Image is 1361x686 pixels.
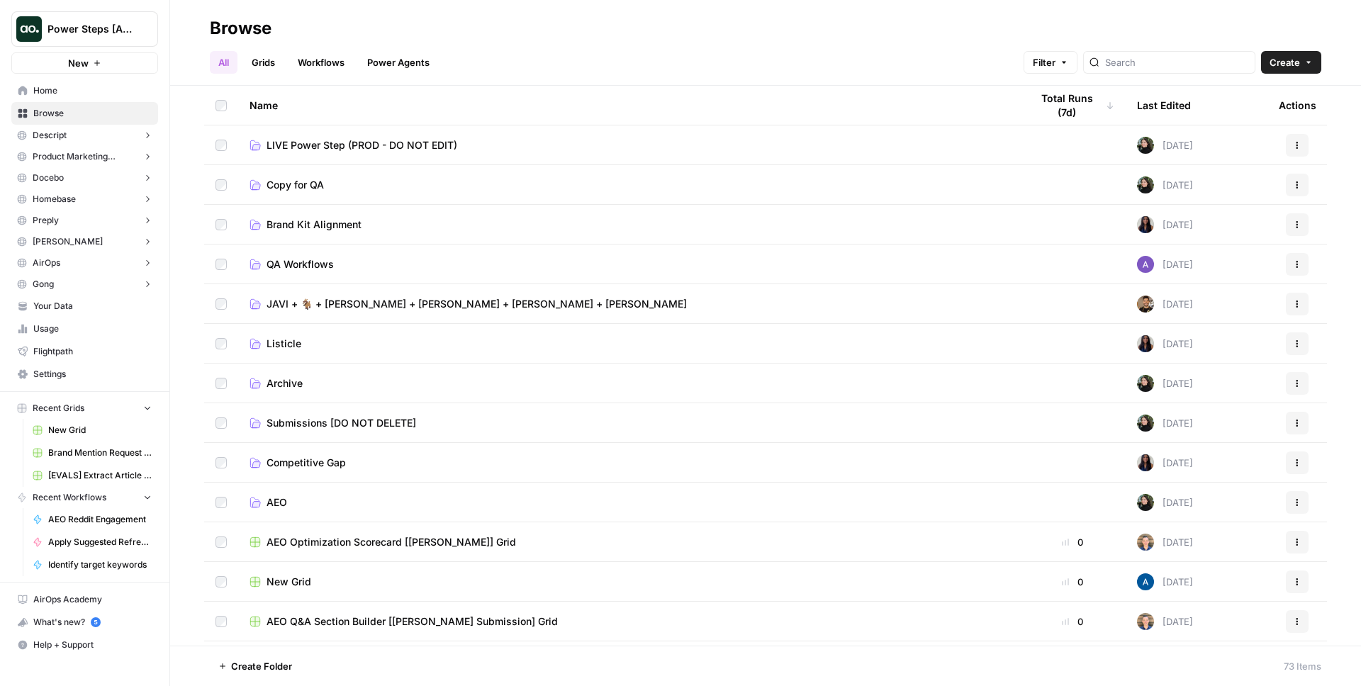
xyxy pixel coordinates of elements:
[26,508,158,531] a: AEO Reddit Engagement
[33,402,84,415] span: Recent Grids
[1137,335,1193,352] div: [DATE]
[33,107,152,120] span: Browse
[11,340,158,363] a: Flightpath
[94,619,97,626] text: 5
[250,495,1008,510] a: AEO
[1137,375,1193,392] div: [DATE]
[359,51,438,74] a: Power Agents
[1137,494,1193,511] div: [DATE]
[1137,137,1193,154] div: [DATE]
[11,79,158,102] a: Home
[267,535,516,549] span: AEO Optimization Scorecard [[PERSON_NAME]] Grid
[1137,137,1154,154] img: eoqc67reg7z2luvnwhy7wyvdqmsw
[26,442,158,464] a: Brand Mention Request Generator Grid
[1031,535,1114,549] div: 0
[289,51,353,74] a: Workflows
[250,376,1008,390] a: Archive
[1137,256,1193,273] div: [DATE]
[26,464,158,487] a: [EVALS] Extract Article from URL Grid
[1137,176,1193,193] div: [DATE]
[231,659,292,673] span: Create Folder
[1137,613,1154,630] img: 50s1itr6iuawd1zoxsc8bt0iyxwq
[1137,573,1154,590] img: he81ibor8lsei4p3qvg4ugbvimgp
[250,218,1008,232] a: Brand Kit Alignment
[250,416,1008,430] a: Submissions [DO NOT DELETE]
[33,491,106,504] span: Recent Workflows
[267,376,303,390] span: Archive
[267,614,558,629] span: AEO Q&A Section Builder [[PERSON_NAME] Submission] Grid
[250,337,1008,351] a: Listicle
[48,446,152,459] span: Brand Mention Request Generator Grid
[1137,534,1154,551] img: 50s1itr6iuawd1zoxsc8bt0iyxwq
[33,257,60,269] span: AirOps
[250,178,1008,192] a: Copy for QA
[48,558,152,571] span: Identify target keywords
[250,86,1008,125] div: Name
[26,553,158,576] a: Identify target keywords
[1137,86,1191,125] div: Last Edited
[11,146,158,167] button: Product Marketing Alliance
[33,300,152,313] span: Your Data
[11,252,158,274] button: AirOps
[48,536,152,549] span: Apply Suggested Refresh Changes
[1137,534,1193,551] div: [DATE]
[1137,176,1154,193] img: eoqc67reg7z2luvnwhy7wyvdqmsw
[1137,415,1154,432] img: eoqc67reg7z2luvnwhy7wyvdqmsw
[33,322,152,335] span: Usage
[1137,296,1154,313] img: 36rz0nf6lyfqsoxlb67712aiq2cf
[11,588,158,611] a: AirOps Academy
[33,235,103,248] span: [PERSON_NAME]
[250,456,1008,470] a: Competitive Gap
[250,138,1008,152] a: LIVE Power Step (PROD - DO NOT EDIT)
[1137,573,1193,590] div: [DATE]
[267,257,334,271] span: QA Workflows
[48,424,152,437] span: New Grid
[1137,216,1193,233] div: [DATE]
[267,138,457,152] span: LIVE Power Step (PROD - DO NOT EDIT)
[33,345,152,358] span: Flightpath
[1137,454,1154,471] img: rox323kbkgutb4wcij4krxobkpon
[11,210,158,231] button: Preply
[1137,454,1193,471] div: [DATE]
[48,469,152,482] span: [EVALS] Extract Article from URL Grid
[1137,375,1154,392] img: eoqc67reg7z2luvnwhy7wyvdqmsw
[267,416,416,430] span: Submissions [DO NOT DELETE]
[250,297,1008,311] a: JAVI + 🐐 + [PERSON_NAME] + [PERSON_NAME] + [PERSON_NAME] + [PERSON_NAME]
[210,17,271,40] div: Browse
[26,531,158,553] a: Apply Suggested Refresh Changes
[33,639,152,651] span: Help + Support
[68,56,89,70] span: New
[267,495,287,510] span: AEO
[250,535,1008,549] a: AEO Optimization Scorecard [[PERSON_NAME]] Grid
[1137,613,1193,630] div: [DATE]
[1031,614,1114,629] div: 0
[11,317,158,340] a: Usage
[11,52,158,74] button: New
[267,337,301,351] span: Listicle
[1137,296,1193,313] div: [DATE]
[243,51,284,74] a: Grids
[11,231,158,252] button: [PERSON_NAME]
[16,16,42,42] img: Power Steps [Admin] Logo
[1024,51,1077,74] button: Filter
[11,295,158,317] a: Your Data
[12,612,157,633] div: What's new?
[250,257,1008,271] a: QA Workflows
[250,575,1008,589] a: New Grid
[11,102,158,125] a: Browse
[33,129,67,142] span: Descript
[11,11,158,47] button: Workspace: Power Steps [Admin]
[1137,415,1193,432] div: [DATE]
[1031,575,1114,589] div: 0
[1105,55,1249,69] input: Search
[26,419,158,442] a: New Grid
[267,575,311,589] span: New Grid
[33,193,76,206] span: Homebase
[11,125,158,146] button: Descript
[1137,256,1154,273] img: g01y0g2low5lm353iyfhqhs8o1lu
[11,189,158,210] button: Homebase
[33,278,54,291] span: Gong
[267,178,324,192] span: Copy for QA
[267,297,687,311] span: JAVI + 🐐 + [PERSON_NAME] + [PERSON_NAME] + [PERSON_NAME] + [PERSON_NAME]
[250,614,1008,629] a: AEO Q&A Section Builder [[PERSON_NAME] Submission] Grid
